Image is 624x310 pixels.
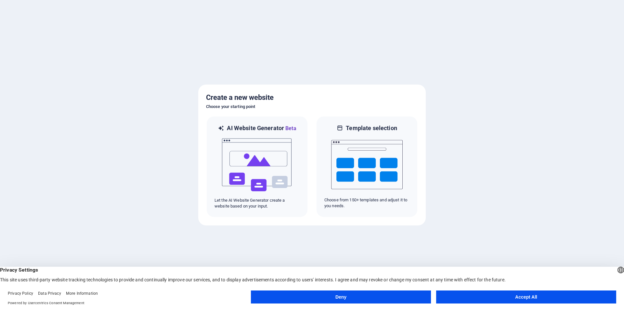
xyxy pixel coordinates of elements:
[214,197,300,209] p: Let the AI Website Generator create a website based on your input.
[206,92,418,103] h5: Create a new website
[227,124,296,132] h6: AI Website Generator
[206,103,418,111] h6: Choose your starting point
[221,132,293,197] img: ai
[206,116,308,218] div: AI Website GeneratorBetaaiLet the AI Website Generator create a website based on your input.
[284,125,296,131] span: Beta
[324,197,409,209] p: Choose from 150+ templates and adjust it to you needs.
[346,124,397,132] h6: Template selection
[316,116,418,218] div: Template selectionChoose from 150+ templates and adjust it to you needs.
